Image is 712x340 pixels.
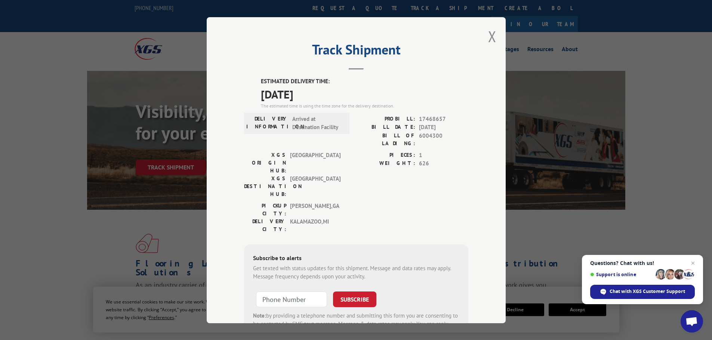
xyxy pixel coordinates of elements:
label: XGS DESTINATION HUB: [244,174,286,198]
div: by providing a telephone number and submitting this form you are consenting to be contacted by SM... [253,311,459,337]
span: Support is online [590,272,653,277]
label: DELIVERY INFORMATION: [246,115,289,131]
button: SUBSCRIBE [333,291,376,307]
label: DELIVERY CITY: [244,217,286,233]
span: [GEOGRAPHIC_DATA] [290,151,340,174]
h2: Track Shipment [244,44,468,59]
label: PROBILL: [356,115,415,123]
span: [DATE] [419,123,468,132]
span: 6004300 [419,131,468,147]
span: [PERSON_NAME] , GA [290,202,340,217]
span: Arrived at Destination Facility [292,115,343,131]
span: [DATE] [261,85,468,102]
input: Phone Number [256,291,327,307]
span: Chat with XGS Customer Support [610,288,685,295]
span: Chat with XGS Customer Support [590,285,695,299]
a: Open chat [681,310,703,333]
label: WEIGHT: [356,159,415,168]
span: 1 [419,151,468,159]
div: The estimated time is using the time zone for the delivery destination. [261,102,468,109]
label: XGS ORIGIN HUB: [244,151,286,174]
label: BILL OF LADING: [356,131,415,147]
strong: Note: [253,312,266,319]
span: 626 [419,159,468,168]
label: PIECES: [356,151,415,159]
span: KALAMAZOO , MI [290,217,340,233]
label: ESTIMATED DELIVERY TIME: [261,77,468,86]
label: BILL DATE: [356,123,415,132]
div: Subscribe to alerts [253,253,459,264]
span: Questions? Chat with us! [590,260,695,266]
span: 17468657 [419,115,468,123]
span: [GEOGRAPHIC_DATA] [290,174,340,198]
label: PICKUP CITY: [244,202,286,217]
button: Close modal [488,26,496,46]
div: Get texted with status updates for this shipment. Message and data rates may apply. Message frequ... [253,264,459,281]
